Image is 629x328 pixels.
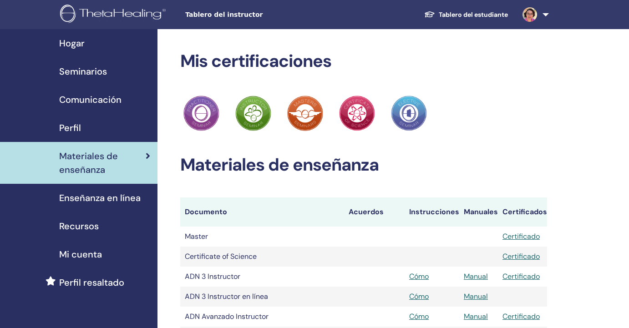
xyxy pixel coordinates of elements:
[287,96,323,131] img: Practitioner
[180,267,344,287] td: ADN 3 Instructor
[502,252,540,261] a: Certificado
[59,149,146,177] span: Materiales de enseñanza
[459,197,498,227] th: Manuales
[180,51,548,72] h2: Mis certificaciones
[409,272,429,281] a: Cómo
[464,292,488,301] a: Manual
[498,197,547,227] th: Certificados
[60,5,169,25] img: logo.png
[59,276,124,289] span: Perfil resaltado
[59,121,81,135] span: Perfil
[180,227,344,247] td: Master
[522,7,537,22] img: default.jpg
[464,312,488,321] a: Manual
[180,307,344,327] td: ADN Avanzado Instructor
[464,272,488,281] a: Manual
[417,6,515,23] a: Tablero del estudiante
[59,219,99,233] span: Recursos
[59,191,141,205] span: Enseñanza en línea
[180,247,344,267] td: Certificate of Science
[344,197,405,227] th: Acuerdos
[185,10,322,20] span: Tablero del instructor
[180,155,548,176] h2: Materiales de enseñanza
[409,312,429,321] a: Cómo
[59,65,107,78] span: Seminarios
[59,36,85,50] span: Hogar
[183,96,219,131] img: Practitioner
[409,292,429,301] a: Cómo
[502,232,540,241] a: Certificado
[405,197,459,227] th: Instrucciones
[391,96,426,131] img: Practitioner
[424,10,435,18] img: graduation-cap-white.svg
[180,287,344,307] td: ADN 3 Instructor en línea
[502,312,540,321] a: Certificado
[180,197,344,227] th: Documento
[59,247,102,261] span: Mi cuenta
[235,96,271,131] img: Practitioner
[339,96,375,131] img: Practitioner
[502,272,540,281] a: Certificado
[59,93,122,106] span: Comunicación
